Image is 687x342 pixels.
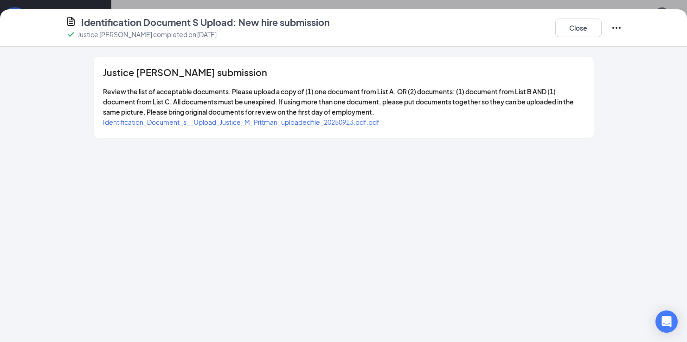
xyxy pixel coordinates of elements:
svg: Checkmark [65,29,77,40]
h4: Identification Document S Upload: New hire submission [81,16,330,29]
a: Identification_Document_s__Upload_Justice_M_Pittman_uploadedfile_20250913.pdf.pdf [103,118,379,126]
p: Justice [PERSON_NAME] completed on [DATE] [77,30,217,39]
svg: CustomFormIcon [65,16,77,27]
span: Review the list of acceptable documents. Please upload a copy of (1) one document from List A, OR... [103,87,574,116]
button: Close [555,19,602,37]
div: Open Intercom Messenger [655,310,678,333]
svg: Ellipses [611,22,622,33]
span: Justice [PERSON_NAME] submission [103,68,267,77]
